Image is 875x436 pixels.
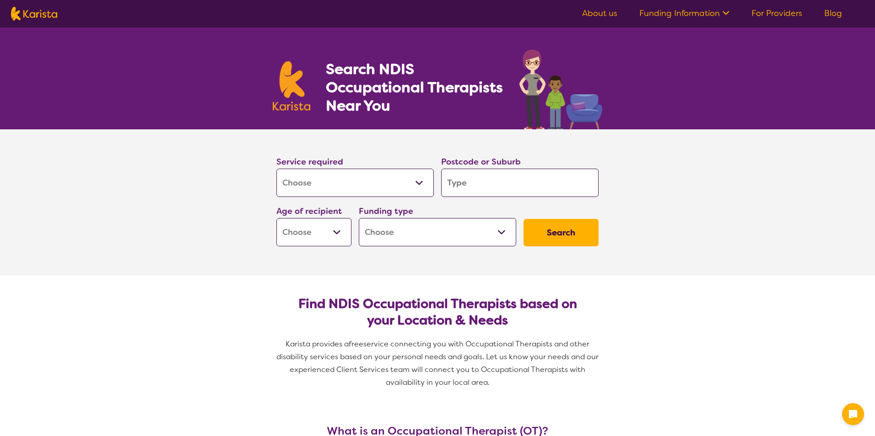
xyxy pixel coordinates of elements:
label: Age of recipient [276,206,342,217]
span: free [349,339,363,349]
span: Karista provides a [286,339,349,349]
img: occupational-therapy [519,49,602,129]
button: Search [524,219,599,246]
label: Funding type [359,206,413,217]
a: For Providers [751,8,802,19]
a: Funding Information [639,8,729,19]
input: Type [441,169,599,197]
h2: Find NDIS Occupational Therapists based on your Location & Needs [284,296,591,329]
h1: Search NDIS Occupational Therapists Near You [326,60,504,115]
label: Postcode or Suburb [441,156,521,167]
a: Blog [824,8,842,19]
a: About us [582,8,617,19]
img: Karista logo [11,7,57,21]
img: Karista logo [273,61,310,111]
span: service connecting you with Occupational Therapists and other disability services based on your p... [276,339,600,387]
label: Service required [276,156,343,167]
